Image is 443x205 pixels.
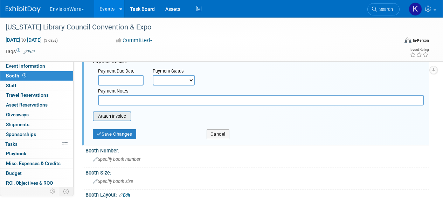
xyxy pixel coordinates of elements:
span: Booth [6,73,28,78]
span: Budget [6,170,22,176]
div: Booth Size: [85,168,429,176]
a: Edit [119,193,130,198]
a: Edit [23,49,35,54]
div: Booth Number: [85,145,429,154]
span: Staff [6,83,16,88]
a: Tasks [0,139,73,149]
span: Sponsorships [6,131,36,137]
div: [US_STATE] Library Council Convention & Expo [3,21,393,34]
button: Committed [114,37,155,44]
a: Booth [0,71,73,81]
span: (3 days) [43,38,58,43]
span: Booth not reserved yet [21,73,28,78]
td: Toggle Event Tabs [59,187,74,196]
img: Kathryn Spier-Miller [409,2,422,16]
a: Budget [0,169,73,178]
span: [DATE] [DATE] [5,37,42,43]
a: Giveaways [0,110,73,119]
a: Staff [0,81,73,90]
td: Tags [5,48,35,55]
div: Payment Status [153,68,200,75]
button: Save Changes [93,129,136,139]
a: Sponsorships [0,130,73,139]
button: Cancel [207,129,229,139]
a: Event Information [0,61,73,71]
div: Payment Notes [98,88,424,95]
span: Specify booth size [93,179,133,184]
span: ROI, Objectives & ROO [6,180,53,186]
img: ExhibitDay [6,6,41,13]
div: In-Person [413,38,429,43]
span: Tasks [5,141,18,147]
span: Shipments [6,122,29,127]
div: Event Format [367,36,429,47]
div: Payment Due Date [98,68,142,75]
span: Travel Reservations [6,92,49,98]
a: Misc. Expenses & Credits [0,159,73,168]
span: Giveaways [6,112,29,117]
span: Asset Reservations [6,102,48,108]
span: Search [377,7,393,12]
a: Shipments [0,120,73,129]
a: Search [367,3,400,15]
span: Misc. Expenses & Credits [6,160,61,166]
a: Asset Reservations [0,100,73,110]
td: Personalize Event Tab Strip [47,187,59,196]
a: ROI, Objectives & ROO [0,178,73,188]
span: Specify booth number [93,157,140,162]
span: Playbook [6,151,26,156]
span: Event Information [6,63,45,69]
div: Booth Layout: [85,190,429,199]
img: Format-Inperson.png [404,37,411,43]
span: to [20,37,27,43]
a: Travel Reservations [0,90,73,100]
a: Playbook [0,149,73,158]
div: Event Rating [410,48,429,52]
